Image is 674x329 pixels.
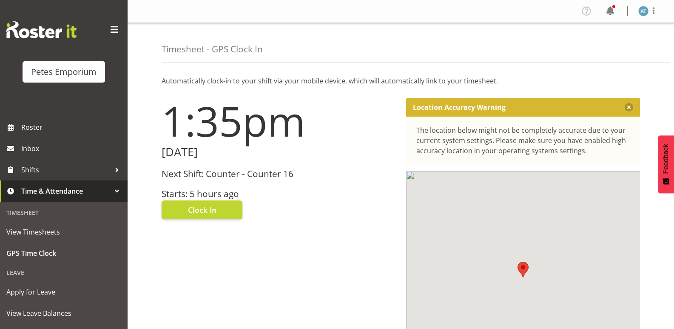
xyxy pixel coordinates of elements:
[2,303,125,324] a: View Leave Balances
[162,44,263,54] h4: Timesheet - GPS Clock In
[162,200,242,219] button: Clock In
[162,189,396,199] h3: Starts: 5 hours ago
[162,98,396,144] h1: 1:35pm
[638,6,648,16] img: alex-micheal-taniwha5364.jpg
[162,169,396,179] h3: Next Shift: Counter - Counter 16
[31,66,97,78] div: Petes Emporium
[6,307,121,320] span: View Leave Balances
[658,135,674,193] button: Feedback - Show survey
[662,144,670,174] span: Feedback
[21,185,111,197] span: Time & Attendance
[162,76,640,86] p: Automatically clock-in to your shift via your mobile device, which will automatically link to you...
[6,286,121,298] span: Apply for Leave
[188,204,216,215] span: Clock In
[2,243,125,264] a: GPS Time Clock
[6,226,121,238] span: View Timesheets
[21,142,123,155] span: Inbox
[413,103,506,112] p: Location Accuracy Warning
[2,204,125,221] div: Timesheet
[6,21,77,38] img: Rosterit website logo
[416,125,630,156] div: The location below might not be completely accurate due to your current system settings. Please m...
[6,247,121,260] span: GPS Time Clock
[2,221,125,243] a: View Timesheets
[2,264,125,281] div: Leave
[21,121,123,134] span: Roster
[21,163,111,176] span: Shifts
[2,281,125,303] a: Apply for Leave
[162,146,396,159] h2: [DATE]
[625,103,633,112] button: Close message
